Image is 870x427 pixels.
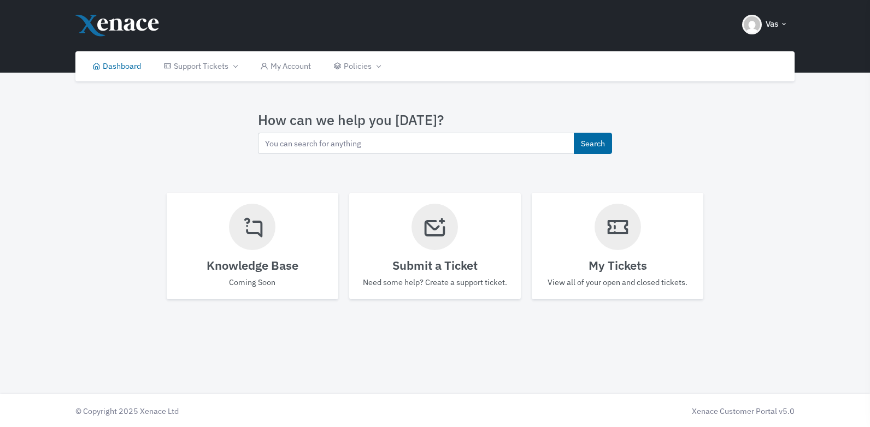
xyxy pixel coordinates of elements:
[322,51,391,81] a: Policies
[360,258,510,272] h4: Submit a Ticket
[349,193,521,299] a: Submit a Ticket Need some help? Create a support ticket.
[258,112,612,128] h3: How can we help you [DATE]?
[736,5,795,44] button: Vas
[742,15,762,34] img: Header Avatar
[574,133,612,154] button: Search
[70,405,435,417] div: © Copyright 2025 Xenace Ltd
[249,51,322,81] a: My Account
[532,193,703,299] a: My Tickets View all of your open and closed tickets.
[178,276,327,288] p: Coming Soon
[543,258,692,272] h4: My Tickets
[360,276,510,288] p: Need some help? Create a support ticket.
[440,405,795,417] div: Xenace Customer Portal v5.0
[543,276,692,288] p: View all of your open and closed tickets.
[258,133,574,154] input: You can search for anything
[766,18,778,31] span: Vas
[152,51,249,81] a: Support Tickets
[81,51,152,81] a: Dashboard
[167,193,338,299] a: Knowledge Base Coming Soon
[178,258,327,272] h4: Knowledge Base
